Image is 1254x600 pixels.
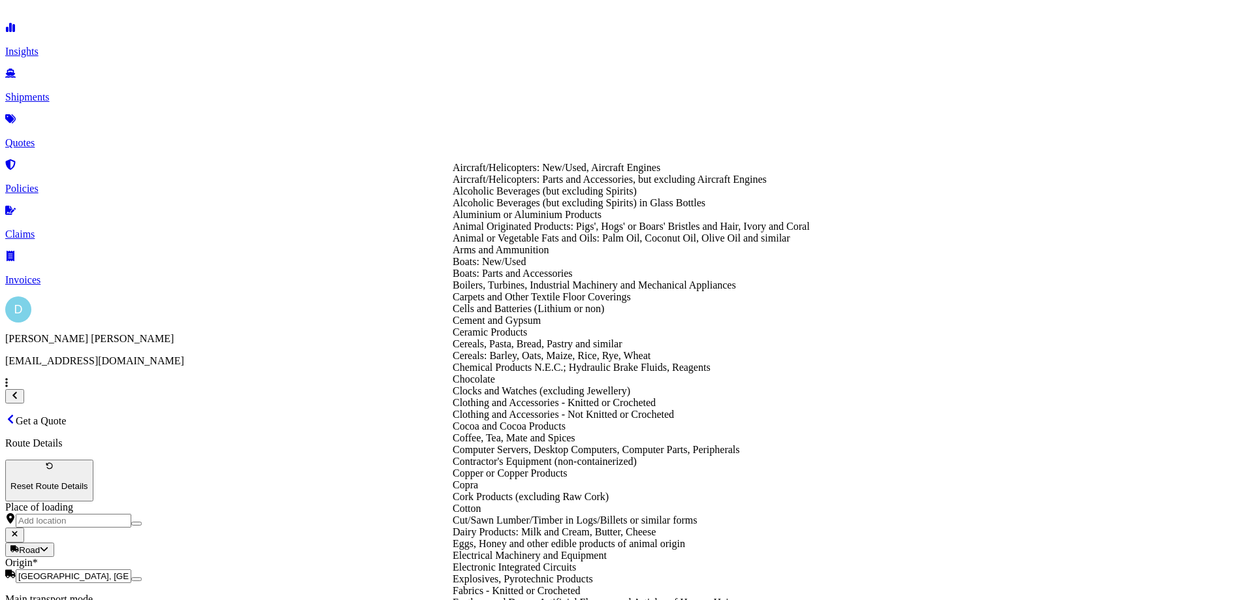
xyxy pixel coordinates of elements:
[453,550,810,561] div: Electrical Machinery and Equipment
[19,545,40,555] span: Road
[453,162,810,174] div: Aircraft/Helicopters: New/Used, Aircraft Engines
[5,137,1249,149] p: Quotes
[453,456,810,467] div: Contractor's Equipment (non-containerized)
[131,577,142,581] button: Show suggestions
[5,274,1249,286] p: Invoices
[5,46,1249,57] p: Insights
[453,573,810,585] div: Explosives, Pyrotechnic Products
[5,183,1249,195] p: Policies
[453,268,810,279] div: Boats: Parts and Accessories
[453,373,810,385] div: Chocolate
[5,501,1249,513] div: Place of loading
[453,209,810,221] div: Aluminium or Aluminium Products
[453,526,810,538] div: Dairy Products: Milk and Cream, Butter, Cheese
[453,197,810,209] div: Alcoholic Beverages (but excluding Spirits) in Glass Bottles
[453,467,810,479] div: Copper or Copper Products
[5,437,1249,449] p: Route Details
[453,221,810,232] div: Animal Originated Products: Pigs', Hogs' or Boars' Bristles and Hair, Ivory and Coral
[453,585,810,597] div: Fabrics - Knitted or Crocheted
[453,503,810,514] div: Cotton
[16,514,131,528] input: Place of loading
[453,303,810,315] div: Cells and Batteries (Lithium or non)
[453,397,810,409] div: Clothing and Accessories - Knitted or Crocheted
[10,481,88,491] p: Reset Route Details
[453,315,810,326] div: Cement and Gypsum
[453,291,810,303] div: Carpets and Other Textile Floor Coverings
[453,385,810,397] div: Clocks and Watches (excluding Jewellery)
[5,91,1249,103] p: Shipments
[453,279,810,291] div: Boilers, Turbines, Industrial Machinery and Mechanical Appliances
[453,538,810,550] div: Eggs, Honey and other edible products of animal origin
[453,444,810,456] div: Computer Servers, Desktop Computers, Computer Parts, Peripherals
[5,229,1249,240] p: Claims
[453,232,810,244] div: Animal or Vegetable Fats and Oils: Palm Oil, Coconut Oil, Olive Oil and similar
[453,338,810,350] div: Cereals, Pasta, Bread, Pastry and similar
[453,362,810,373] div: Chemical Products N.E.C.; Hydraulic Brake Fluids, Reagents
[453,174,810,185] div: Aircraft/Helicopters: Parts and Accessories, but excluding Aircraft Engines
[5,557,1249,569] div: Origin
[5,355,1249,367] p: [EMAIL_ADDRESS][DOMAIN_NAME]
[5,333,1249,345] p: [PERSON_NAME] [PERSON_NAME]
[453,491,810,503] div: Cork Products (excluding Raw Cork)
[453,350,810,362] div: Cereals: Barley, Oats, Maize, Rice, Rye, Wheat
[5,414,1249,427] p: Get a Quote
[453,432,810,444] div: Coffee, Tea, Mate and Spices
[453,420,810,432] div: Cocoa and Cocoa Products
[453,326,810,338] div: Ceramic Products
[131,522,142,526] button: Show suggestions
[453,185,810,197] div: Alcoholic Beverages (but excluding Spirits)
[453,561,810,573] div: Electronic Integrated Circuits
[453,409,810,420] div: Clothing and Accessories - Not Knitted or Crocheted
[453,256,810,268] div: Boats: New/Used
[453,244,810,256] div: Arms and Ammunition
[453,479,810,491] div: Copra
[453,514,810,526] div: Cut/Sawn Lumber/Timber in Logs/Billets or similar forms
[14,303,23,316] span: D
[5,543,54,557] button: Select transport
[16,569,131,583] input: Origin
